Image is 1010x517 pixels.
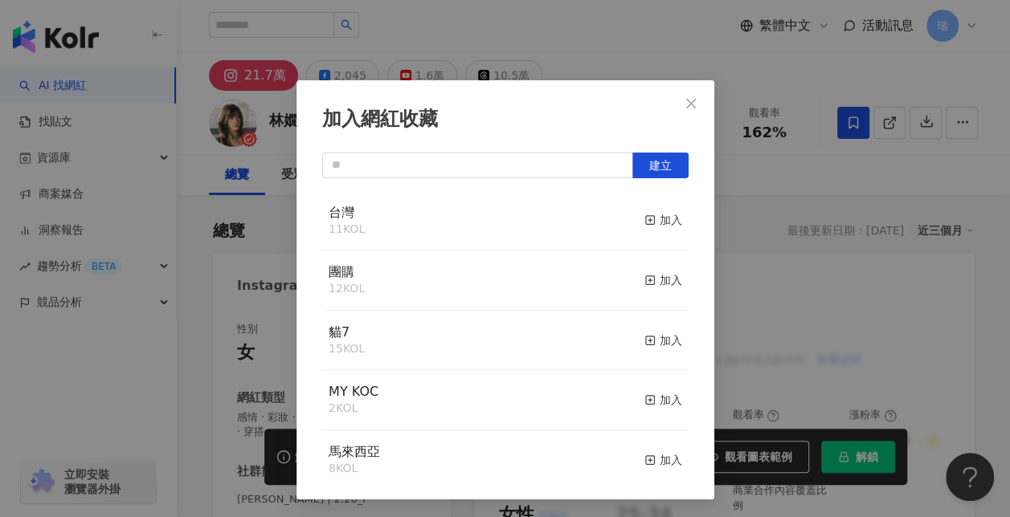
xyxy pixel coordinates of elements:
[644,324,682,357] button: 加入
[329,206,354,219] a: 台灣
[329,222,365,238] div: 11 KOL
[329,324,350,340] span: 貓7
[649,159,672,172] span: 建立
[329,326,350,339] a: 貓7
[644,391,682,409] div: 加入
[644,204,682,238] button: 加入
[632,153,689,178] button: 建立
[329,266,354,279] a: 團購
[675,88,707,120] button: Close
[329,446,380,458] a: 馬來西亞
[644,263,682,297] button: 加入
[329,385,378,398] a: MY KOC
[329,401,378,417] div: 2 KOL
[644,332,682,349] div: 加入
[644,211,682,229] div: 加入
[685,97,697,110] span: close
[644,443,682,477] button: 加入
[329,444,380,459] span: 馬來西亞
[329,384,378,399] span: MY KOC
[329,264,354,279] span: 團購
[644,383,682,417] button: 加入
[644,451,682,469] div: 加入
[322,106,689,133] div: 加入網紅收藏
[329,341,365,357] div: 15 KOL
[329,281,365,297] div: 12 KOL
[329,205,354,220] span: 台灣
[329,461,380,477] div: 8 KOL
[644,271,682,289] div: 加入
